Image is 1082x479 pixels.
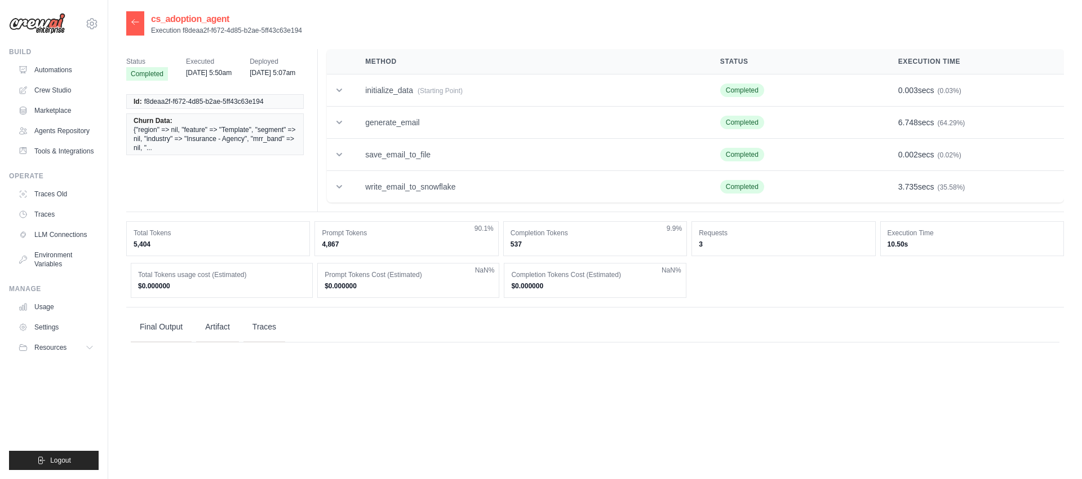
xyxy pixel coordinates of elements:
[898,118,918,127] span: 6.748
[667,224,682,233] span: 9.9%
[888,240,1057,249] dd: 10.50s
[9,284,99,293] div: Manage
[50,456,71,465] span: Logout
[885,49,1064,74] th: Execution Time
[134,240,303,249] dd: 5,404
[898,86,918,95] span: 0.003
[151,12,302,26] h2: cs_adoption_agent
[14,318,99,336] a: Settings
[511,240,680,249] dd: 537
[352,74,707,107] td: initialize_data
[325,282,492,291] dd: $0.000000
[511,228,680,238] dt: Completion Tokens
[138,282,305,291] dd: $0.000000
[325,270,492,279] dt: Prompt Tokens Cost (Estimated)
[14,142,99,160] a: Tools & Integrations
[126,67,168,81] span: Completed
[885,74,1064,107] td: secs
[14,102,99,120] a: Marketplace
[134,97,142,106] span: Id:
[720,180,764,194] span: Completed
[186,69,232,77] time: [DATE] 5:50am
[475,266,495,275] span: NaN%
[352,107,707,139] td: generate_email
[322,240,491,249] dd: 4,867
[14,205,99,223] a: Traces
[475,224,494,233] span: 90.1%
[418,87,463,95] span: (Starting Point)
[938,87,961,95] span: (0.03%)
[885,107,1064,139] td: secs
[34,343,66,352] span: Resources
[322,228,491,238] dt: Prompt Tokens
[888,228,1057,238] dt: Execution Time
[14,246,99,273] a: Environment Variables
[699,228,868,238] dt: Requests
[662,266,681,275] span: NaN%
[14,122,99,140] a: Agents Repository
[938,151,961,159] span: (0.02%)
[250,56,295,67] span: Deployed
[9,47,99,56] div: Build
[885,171,1064,203] td: secs
[144,97,264,106] span: f8deaa2f-f672-4d85-b2ae-5ff43c63e194
[352,139,707,171] td: save_email_to_file
[14,226,99,244] a: LLM Connections
[14,61,99,79] a: Automations
[938,119,965,127] span: (64.29%)
[151,26,302,35] p: Execution f8deaa2f-f672-4d85-b2ae-5ff43c63e194
[898,182,918,191] span: 3.735
[14,185,99,203] a: Traces Old
[131,312,192,342] button: Final Output
[14,298,99,316] a: Usage
[250,69,295,77] time: [DATE] 5:07am
[196,312,239,342] button: Artifact
[352,171,707,203] td: write_email_to_snowflake
[720,84,764,97] span: Completed
[707,49,885,74] th: Status
[9,451,99,470] button: Logout
[134,125,296,152] span: {"region" => nil, "feature" => "Template", "segment" => nil, "industry" => "Insurance - Agency", ...
[511,282,679,291] dd: $0.000000
[885,139,1064,171] td: secs
[699,240,868,249] dd: 3
[243,312,285,342] button: Traces
[14,81,99,99] a: Crew Studio
[134,228,303,238] dt: Total Tokens
[9,13,65,34] img: Logo
[14,339,99,357] button: Resources
[186,56,232,67] span: Executed
[134,116,172,125] span: Churn Data:
[138,270,305,279] dt: Total Tokens usage cost (Estimated)
[720,116,764,129] span: Completed
[511,270,679,279] dt: Completion Tokens Cost (Estimated)
[9,172,99,181] div: Operate
[720,148,764,161] span: Completed
[898,150,918,159] span: 0.002
[938,183,965,191] span: (35.58%)
[126,56,168,67] span: Status
[352,49,707,74] th: Method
